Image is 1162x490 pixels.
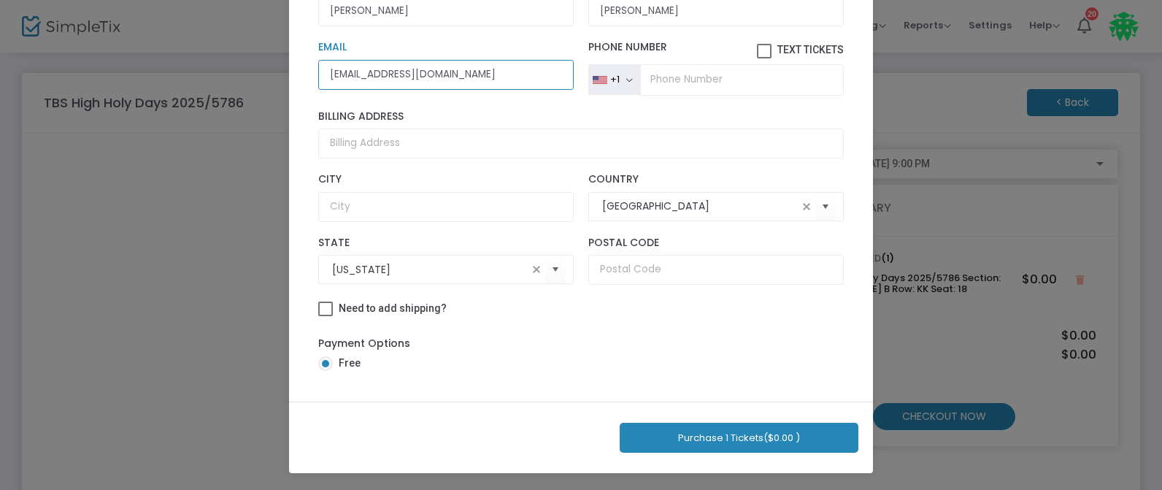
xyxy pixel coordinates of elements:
label: State [318,237,574,250]
span: Need to add shipping? [339,302,447,314]
label: City [318,173,574,186]
input: Postal Code [588,255,844,285]
input: Select Country [602,199,798,214]
button: Purchase 1 Tickets($0.00 ) [620,423,858,453]
label: Postal Code [588,237,844,250]
button: +1 [588,64,640,95]
span: clear [798,198,815,215]
span: Text Tickets [777,44,844,55]
label: Payment Options [318,336,410,351]
label: Phone Number [588,41,844,58]
button: Select [545,255,566,285]
input: Select State [332,262,528,277]
button: Select [815,191,836,221]
input: Phone Number [640,64,844,95]
input: Email [318,60,574,90]
span: Free [333,356,361,371]
div: +1 [610,74,620,85]
label: Country [588,173,844,186]
label: Billing Address [318,110,844,123]
input: Billing Address [318,129,844,158]
label: Email [318,41,574,54]
span: clear [528,261,545,278]
input: City [318,192,574,222]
